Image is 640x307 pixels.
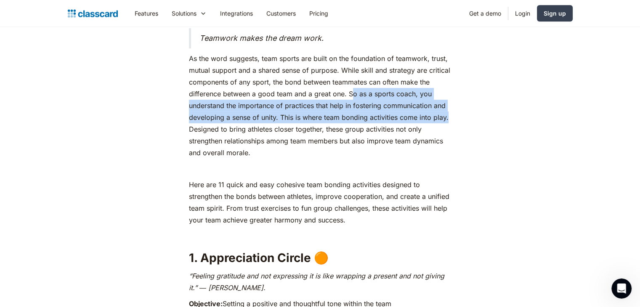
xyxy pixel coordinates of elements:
[199,34,324,42] em: Teamwork makes the dream work.
[189,230,451,242] p: ‍
[544,9,566,18] div: Sign up
[165,4,213,23] div: Solutions
[537,5,573,21] a: Sign up
[611,278,632,299] iframe: Intercom live chat
[189,272,444,292] em: “Feeling gratitude and not expressing it is like wrapping a present and not giving it.” ― [PERSON...
[462,4,508,23] a: Get a demo
[189,179,451,226] p: Here are 11 quick and easy cohesive team bonding activities designed to strengthen the bonds betw...
[189,163,451,175] p: ‍
[128,4,165,23] a: Features
[189,251,329,265] strong: 1. Appreciation Circle 🟠
[260,4,303,23] a: Customers
[213,4,260,23] a: Integrations
[68,8,118,19] a: home
[303,4,335,23] a: Pricing
[172,9,197,18] div: Solutions
[508,4,537,23] a: Login
[189,53,451,159] p: As the word suggests, team sports are built on the foundation of teamwork, trust, mutual support ...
